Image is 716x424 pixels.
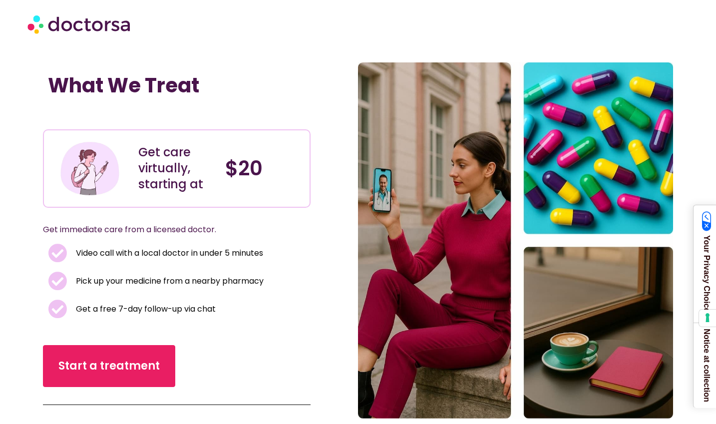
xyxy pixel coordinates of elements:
span: Pick up your medicine from a nearby pharmacy [73,274,264,288]
span: Get a free 7-day follow-up via chat [73,302,216,316]
p: Get immediate care from a licensed doctor. [43,223,287,237]
img: Illustration depicting a young woman in a casual outfit, engaged with her smartphone. She has a p... [59,138,120,199]
span: Video call with a local doctor in under 5 minutes [73,246,263,260]
h1: What We Treat [48,73,306,97]
button: Your consent preferences for tracking technologies [699,310,716,327]
iframe: Customer reviews powered by Trustpilot [48,107,198,119]
span: Start a treatment [58,358,160,374]
a: Start a treatment [43,345,175,387]
img: A customer holding a smartphone, speaking to a doctor displayed on the screen. [358,62,673,419]
h4: $20 [225,156,302,180]
div: Get care virtually, starting at [138,144,215,192]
